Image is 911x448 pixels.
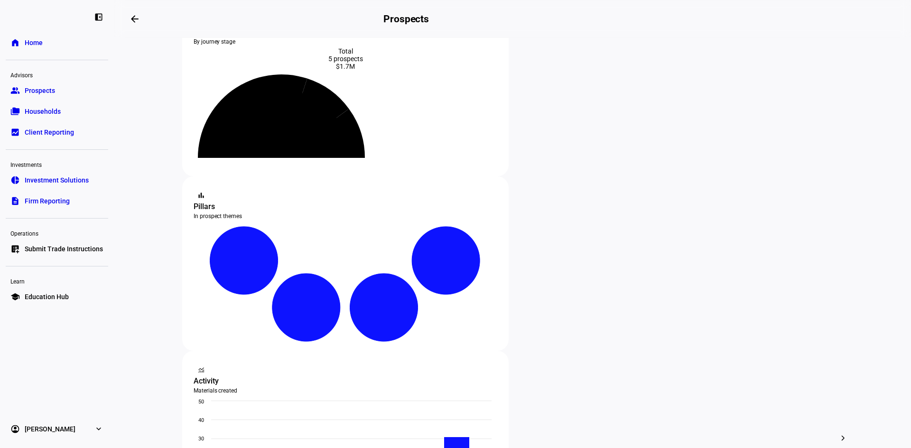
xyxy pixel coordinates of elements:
[6,157,108,171] div: Investments
[10,424,20,434] eth-mat-symbol: account_circle
[10,38,20,47] eth-mat-symbol: home
[25,424,75,434] span: [PERSON_NAME]
[198,436,204,442] text: 30
[10,128,20,137] eth-mat-symbol: bid_landscape
[194,38,497,46] div: By journey stage
[10,244,20,254] eth-mat-symbol: list_alt_add
[196,365,206,375] mat-icon: monitoring
[194,201,497,212] div: Pillars
[129,13,140,25] mat-icon: arrow_backwards
[198,417,204,423] text: 40
[25,196,70,206] span: Firm Reporting
[383,13,429,25] h2: Prospects
[94,12,103,22] eth-mat-symbol: left_panel_close
[6,102,108,121] a: folder_copyHouseholds
[194,63,497,70] div: $1.7M
[94,424,103,434] eth-mat-symbol: expand_more
[6,226,108,239] div: Operations
[6,33,108,52] a: homeHome
[194,212,497,220] div: In prospect themes
[194,375,497,387] div: Activity
[10,107,20,116] eth-mat-symbol: folder_copy
[6,81,108,100] a: groupProspects
[10,175,20,185] eth-mat-symbol: pie_chart
[194,387,497,394] div: Materials created
[194,55,497,63] div: 5 prospects
[198,399,204,405] text: 50
[10,292,20,302] eth-mat-symbol: school
[837,432,849,444] mat-icon: chevron_right
[25,38,43,47] span: Home
[6,68,108,81] div: Advisors
[10,86,20,95] eth-mat-symbol: group
[6,171,108,190] a: pie_chartInvestment Solutions
[10,196,20,206] eth-mat-symbol: description
[25,86,55,95] span: Prospects
[196,191,206,200] mat-icon: bar_chart
[6,274,108,287] div: Learn
[25,128,74,137] span: Client Reporting
[25,292,69,302] span: Education Hub
[194,47,497,55] div: Total
[25,107,61,116] span: Households
[6,123,108,142] a: bid_landscapeClient Reporting
[6,192,108,210] a: descriptionFirm Reporting
[25,175,89,185] span: Investment Solutions
[25,244,103,254] span: Submit Trade Instructions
